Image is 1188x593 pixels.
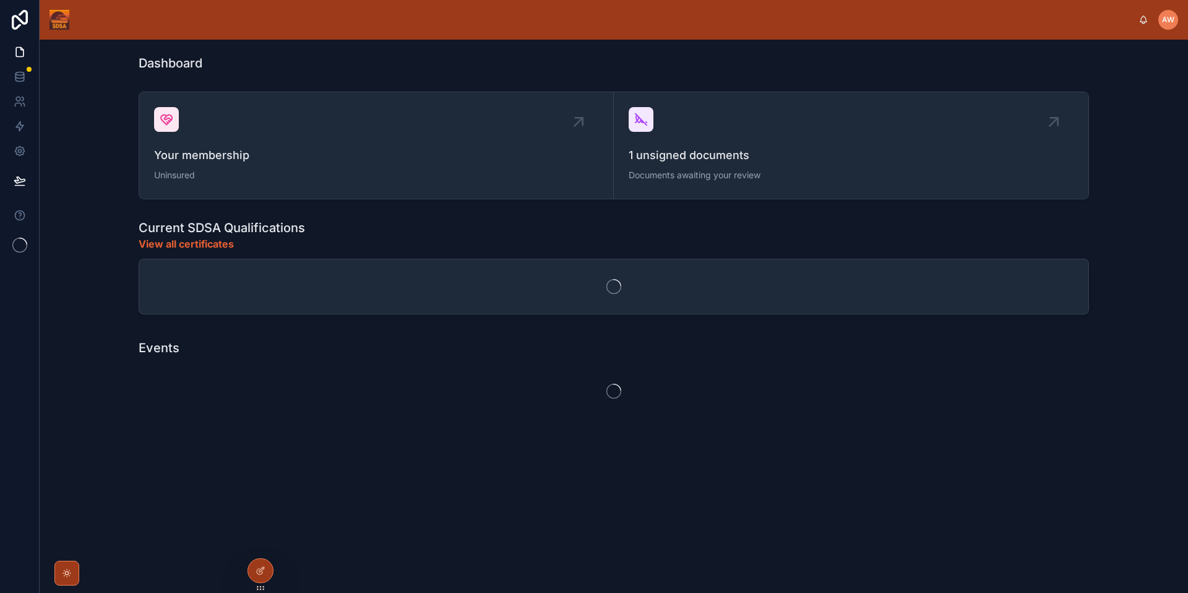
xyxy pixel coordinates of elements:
[139,54,202,72] h1: Dashboard
[139,92,614,199] a: Your membershipUninsured
[614,92,1088,199] a: 1 unsigned documentsDocuments awaiting your review
[1162,15,1174,25] span: AW
[629,169,1074,181] span: Documents awaiting your review
[154,147,598,164] span: Your membership
[79,17,1138,22] div: scrollable content
[139,219,305,236] h1: Current SDSA Qualifications
[154,169,598,181] span: Uninsured
[139,339,179,357] h1: Events
[139,238,234,250] a: View all certificates
[49,10,69,30] img: App logo
[629,147,1074,164] span: 1 unsigned documents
